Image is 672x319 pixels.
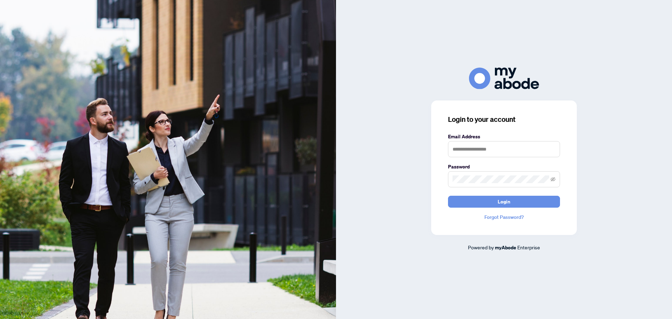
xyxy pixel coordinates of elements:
[469,68,539,89] img: ma-logo
[468,244,494,250] span: Powered by
[448,196,560,208] button: Login
[448,115,560,124] h3: Login to your account
[495,244,516,251] a: myAbode
[551,177,555,182] span: eye-invisible
[448,133,560,140] label: Email Address
[517,244,540,250] span: Enterprise
[448,163,560,171] label: Password
[498,196,510,207] span: Login
[448,213,560,221] a: Forgot Password?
